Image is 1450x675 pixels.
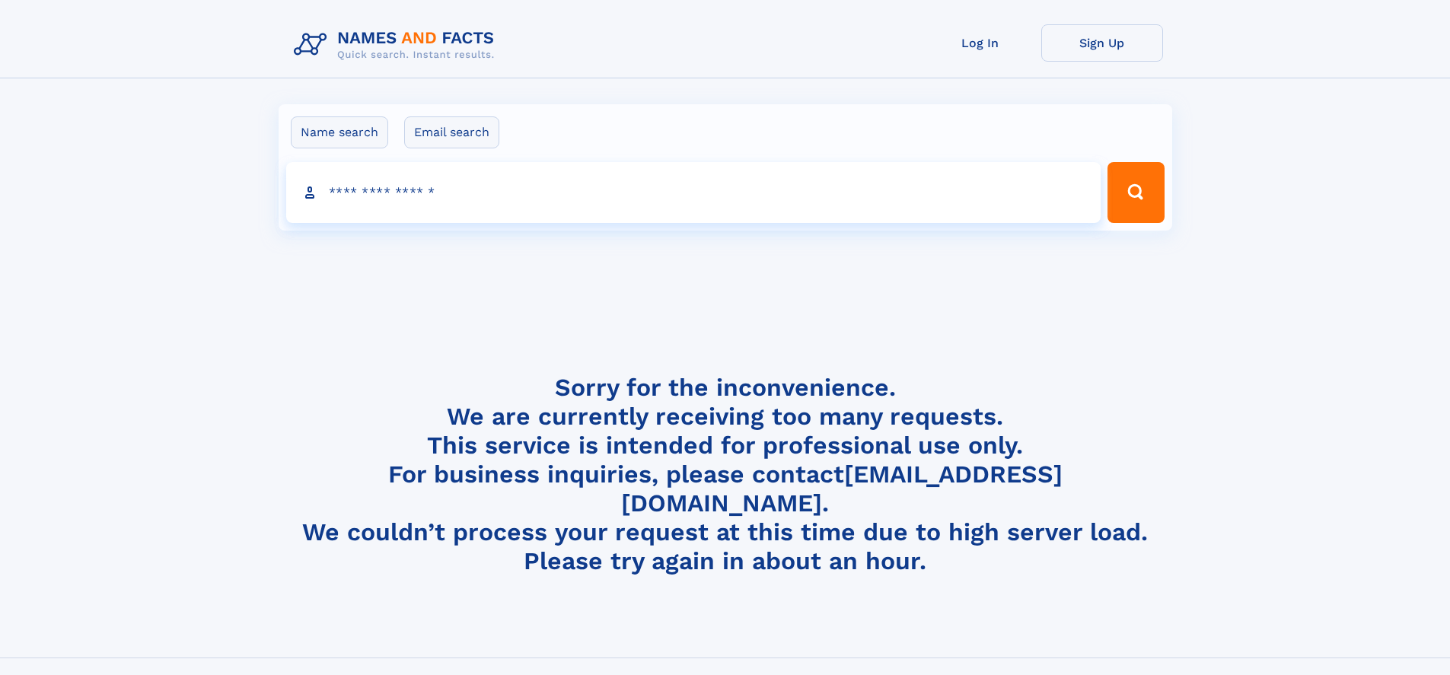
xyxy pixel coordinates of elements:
[291,116,388,148] label: Name search
[404,116,499,148] label: Email search
[1041,24,1163,62] a: Sign Up
[1107,162,1164,223] button: Search Button
[288,373,1163,576] h4: Sorry for the inconvenience. We are currently receiving too many requests. This service is intend...
[286,162,1101,223] input: search input
[288,24,507,65] img: Logo Names and Facts
[621,460,1063,517] a: [EMAIL_ADDRESS][DOMAIN_NAME]
[919,24,1041,62] a: Log In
